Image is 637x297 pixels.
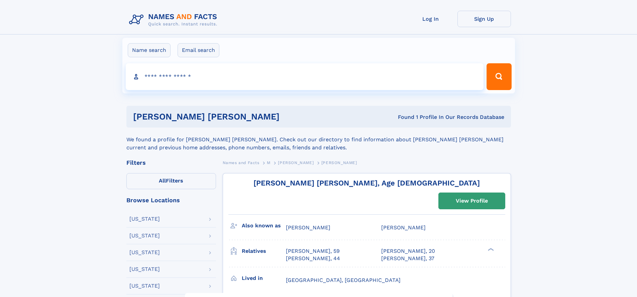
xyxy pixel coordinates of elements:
[321,160,357,165] span: [PERSON_NAME]
[242,273,286,284] h3: Lived in
[126,63,484,90] input: search input
[129,267,160,272] div: [US_STATE]
[129,216,160,222] div: [US_STATE]
[133,113,339,121] h1: [PERSON_NAME] [PERSON_NAME]
[129,250,160,255] div: [US_STATE]
[126,128,511,152] div: We found a profile for [PERSON_NAME] [PERSON_NAME]. Check out our directory to find information a...
[267,158,271,167] a: M
[286,277,401,283] span: [GEOGRAPHIC_DATA], [GEOGRAPHIC_DATA]
[128,43,171,57] label: Name search
[178,43,219,57] label: Email search
[286,247,340,255] a: [PERSON_NAME], 59
[457,11,511,27] a: Sign Up
[278,158,314,167] a: [PERSON_NAME]
[286,224,330,231] span: [PERSON_NAME]
[126,173,216,189] label: Filters
[223,158,259,167] a: Names and Facts
[267,160,271,165] span: M
[381,255,434,262] a: [PERSON_NAME], 37
[404,11,457,27] a: Log In
[242,245,286,257] h3: Relatives
[126,160,216,166] div: Filters
[439,193,505,209] a: View Profile
[129,233,160,238] div: [US_STATE]
[242,220,286,231] h3: Also known as
[278,160,314,165] span: [PERSON_NAME]
[126,197,216,203] div: Browse Locations
[253,179,480,187] a: [PERSON_NAME] [PERSON_NAME], Age [DEMOGRAPHIC_DATA]
[126,11,223,29] img: Logo Names and Facts
[286,255,340,262] a: [PERSON_NAME], 44
[381,224,426,231] span: [PERSON_NAME]
[159,177,166,184] span: All
[129,283,160,289] div: [US_STATE]
[486,247,494,251] div: ❯
[456,193,488,209] div: View Profile
[381,247,435,255] a: [PERSON_NAME], 20
[339,114,504,121] div: Found 1 Profile In Our Records Database
[487,63,511,90] button: Search Button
